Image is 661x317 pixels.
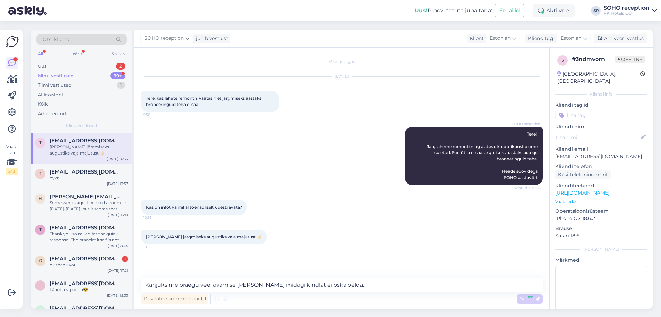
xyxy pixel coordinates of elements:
p: Kliendi nimi [555,123,647,130]
div: Minu vestlused [38,72,74,79]
span: Kas on infot ka millal tõenäoliselt uuesti avata? [146,205,242,210]
div: [PERSON_NAME] järgmiseks augustiks vaja majutust ✌🏻 [50,144,128,156]
span: 10:33 [143,245,169,250]
span: l [39,283,42,288]
span: Estonian [560,34,581,42]
span: 10:33 [143,215,169,220]
div: ok thank you [50,262,128,268]
div: Vaata siia [6,143,18,175]
span: t [39,140,42,145]
span: j [39,171,41,176]
div: Proovi tasuta juba täna: [415,7,492,15]
div: 1 [122,256,128,262]
input: Lisa nimi [556,133,639,141]
p: Klienditeekond [555,182,647,189]
div: RK Hotels OÜ [604,11,649,16]
a: SOHO receptionRK Hotels OÜ [604,5,657,16]
div: Kõik [38,101,48,108]
div: Tiimi vestlused [38,82,72,89]
span: gegejhdijh@gmail.com [50,256,121,262]
p: Operatsioonisüsteem [555,208,647,215]
div: [DATE] 17:21 [108,268,128,273]
div: Klient [467,35,484,42]
p: Kliendi email [555,146,647,153]
div: Vestlus algas [141,59,543,65]
div: Lähetin s-postin😎 [50,287,128,293]
div: [PERSON_NAME] [555,246,647,252]
span: SOHO reception [512,121,541,127]
span: g [39,258,42,263]
div: 1 [117,82,125,89]
p: Kliendi telefon [555,163,647,170]
span: t [39,227,42,232]
span: leena.makila@gmail.com [50,280,121,287]
a: [URL][DOMAIN_NAME] [555,190,609,196]
div: Aktiivne [533,4,575,17]
span: Nähtud ✓ 10:25 [514,185,541,190]
span: Minu vestlused [66,122,97,129]
p: Brauser [555,225,647,232]
div: [DATE] 13:19 [108,212,128,217]
span: SOHO reception [144,34,184,42]
div: Socials [110,49,127,58]
span: harri.makinen@luke.fi [50,194,121,200]
img: Askly Logo [6,35,19,48]
span: 3 [562,58,564,63]
div: SOHO reception [604,5,649,11]
div: 99+ [110,72,125,79]
span: h [39,196,42,201]
span: k [39,308,42,313]
div: [DATE] [141,73,543,79]
span: Otsi kliente [43,36,70,43]
span: jvanttila@gmail.com [50,169,121,175]
div: AI Assistent [38,91,63,98]
span: tuuli_@hotmail.com [50,138,121,144]
p: Märkmed [555,257,647,264]
span: [PERSON_NAME] järgmiseks augustiks vaja majutust ✌🏻 [146,234,262,239]
div: [DATE] 17:57 [107,181,128,186]
div: Uus [38,63,46,70]
div: SR [591,6,601,16]
span: 9:56 [143,112,169,117]
span: kairikuusemets@hotmail.com [50,305,121,311]
div: [GEOGRAPHIC_DATA], [GEOGRAPHIC_DATA] [557,70,640,85]
button: Emailid [495,4,524,17]
span: Offline [615,56,645,63]
b: Uus! [415,7,428,14]
p: iPhone OS 18.6.2 [555,215,647,222]
span: Tere, kas lähete remonti? Vaatasin et järgmiseks aastaks broneeringuid teha ei saa [146,96,262,107]
span: Estonian [490,34,511,42]
div: 2 [116,63,125,70]
div: Some weeks ago, I booked a room for [DATE]-[DATE], but it seems that I have not got a confirnatio... [50,200,128,212]
div: Küsi telefoninumbrit [555,170,611,179]
div: All [36,49,44,58]
span: tamla0526@gmail.com [50,225,121,231]
div: [DATE] 15:33 [107,293,128,298]
div: Kliendi info [555,91,647,97]
div: juhib vestlust [193,35,228,42]
div: [DATE] 8:44 [108,243,128,248]
div: 2 / 3 [6,168,18,175]
div: Thank you so much for the quick response. The bracelet itself is not worth not much (may be just ... [50,231,128,243]
div: Web [71,49,83,58]
p: Kliendi tag'id [555,101,647,109]
div: [DATE] 10:33 [107,156,128,161]
input: Lisa tag [555,110,647,120]
p: Vaata edasi ... [555,199,647,205]
div: Klienditugi [525,35,555,42]
div: Arhiveeri vestlus [594,34,647,43]
div: # 3ndmvorn [572,55,615,63]
p: [EMAIL_ADDRESS][DOMAIN_NAME] [555,153,647,160]
div: hyvä ! [50,175,128,181]
p: Safari 18.6 [555,232,647,239]
div: Arhiveeritud [38,110,66,117]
